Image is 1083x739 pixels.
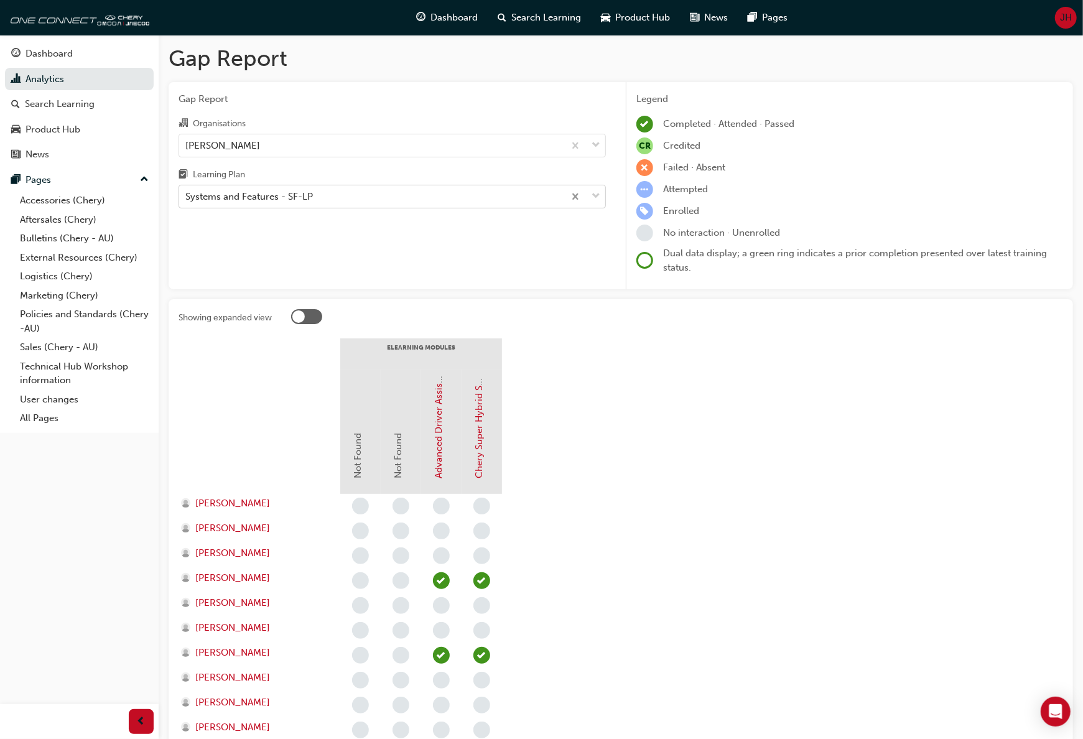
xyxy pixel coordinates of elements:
[195,521,270,536] span: [PERSON_NAME]
[663,248,1047,273] span: Dual data display; a green ring indicates a prior completion presented over latest training status.
[738,5,798,30] a: pages-iconPages
[602,10,611,26] span: car-icon
[434,276,445,479] a: Advanced Driver Assist Systems (ADAS) - Chery
[5,118,154,141] a: Product Hub
[433,697,450,713] span: learningRecordVerb_NONE-icon
[393,572,409,589] span: learningRecordVerb_NONE-icon
[195,496,270,511] span: [PERSON_NAME]
[417,10,426,26] span: guage-icon
[473,572,490,589] span: learningRecordVerb_PASS-icon
[636,92,1063,106] div: Legend
[181,546,328,560] a: [PERSON_NAME]
[473,647,490,664] span: learningRecordVerb_PASS-icon
[352,722,369,738] span: learningRecordVerb_NONE-icon
[473,622,490,639] span: learningRecordVerb_NONE-icon
[473,498,490,514] span: learningRecordVerb_NONE-icon
[352,672,369,689] span: learningRecordVerb_NONE-icon
[473,672,490,689] span: learningRecordVerb_NONE-icon
[592,188,600,205] span: down-icon
[195,546,270,560] span: [PERSON_NAME]
[352,523,369,539] span: learningRecordVerb_NONE-icon
[26,147,49,162] div: News
[636,137,653,154] span: null-icon
[433,622,450,639] span: learningRecordVerb_NONE-icon
[1060,11,1072,25] span: JH
[748,10,758,26] span: pages-icon
[15,286,154,305] a: Marketing (Chery)
[636,181,653,198] span: learningRecordVerb_ATTEMPT-icon
[26,47,73,61] div: Dashboard
[431,11,478,25] span: Dashboard
[512,11,582,25] span: Search Learning
[592,5,681,30] a: car-iconProduct Hub
[181,720,328,735] a: [PERSON_NAME]
[179,170,188,181] span: learningplan-icon
[473,597,490,614] span: learningRecordVerb_NONE-icon
[433,572,450,589] span: learningRecordVerb_PASS-icon
[433,722,450,738] span: learningRecordVerb_NONE-icon
[663,162,725,173] span: Failed · Absent
[193,118,246,130] div: Organisations
[195,671,270,685] span: [PERSON_NAME]
[1041,697,1071,727] div: Open Intercom Messenger
[195,695,270,710] span: [PERSON_NAME]
[393,597,409,614] span: learningRecordVerb_NONE-icon
[705,11,728,25] span: News
[15,229,154,248] a: Bulletins (Chery - AU)
[5,169,154,192] button: Pages
[663,227,780,238] span: No interaction · Unenrolled
[352,572,369,589] span: learningRecordVerb_NONE-icon
[15,409,154,428] a: All Pages
[681,5,738,30] a: news-iconNews
[5,40,154,169] button: DashboardAnalyticsSearch LearningProduct HubNews
[352,697,369,713] span: learningRecordVerb_NONE-icon
[636,159,653,176] span: learningRecordVerb_FAIL-icon
[140,172,149,188] span: up-icon
[498,10,507,26] span: search-icon
[195,621,270,635] span: [PERSON_NAME]
[473,697,490,713] span: learningRecordVerb_NONE-icon
[393,672,409,689] span: learningRecordVerb_NONE-icon
[15,338,154,357] a: Sales (Chery - AU)
[433,647,450,664] span: learningRecordVerb_PASS-icon
[407,5,488,30] a: guage-iconDashboard
[193,169,245,181] div: Learning Plan
[181,571,328,585] a: [PERSON_NAME]
[15,248,154,267] a: External Resources (Chery)
[195,646,270,660] span: [PERSON_NAME]
[15,210,154,230] a: Aftersales (Chery)
[181,621,328,635] a: [PERSON_NAME]
[393,434,404,479] span: Not Found
[5,143,154,166] a: News
[181,496,328,511] a: [PERSON_NAME]
[195,571,270,585] span: [PERSON_NAME]
[663,118,794,129] span: Completed · Attended · Passed
[1055,7,1077,29] button: JH
[393,697,409,713] span: learningRecordVerb_NONE-icon
[473,547,490,564] span: learningRecordVerb_NONE-icon
[195,720,270,735] span: [PERSON_NAME]
[26,123,80,137] div: Product Hub
[393,647,409,664] span: learningRecordVerb_NONE-icon
[15,267,154,286] a: Logistics (Chery)
[15,191,154,210] a: Accessories (Chery)
[473,523,490,539] span: learningRecordVerb_NONE-icon
[11,175,21,186] span: pages-icon
[352,498,369,514] span: learningRecordVerb_NONE-icon
[15,357,154,390] a: Technical Hub Workshop information
[169,45,1073,72] h1: Gap Report
[433,547,450,564] span: learningRecordVerb_NONE-icon
[473,722,490,738] span: learningRecordVerb_NONE-icon
[179,118,188,129] span: organisation-icon
[181,596,328,610] a: [PERSON_NAME]
[185,190,313,204] div: Systems and Features - SF-LP
[636,116,653,132] span: learningRecordVerb_COMPLETE-icon
[185,138,260,152] div: [PERSON_NAME]
[15,390,154,409] a: User changes
[26,173,51,187] div: Pages
[690,10,700,26] span: news-icon
[433,672,450,689] span: learningRecordVerb_NONE-icon
[6,5,149,30] a: oneconnect
[5,93,154,116] a: Search Learning
[11,149,21,160] span: news-icon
